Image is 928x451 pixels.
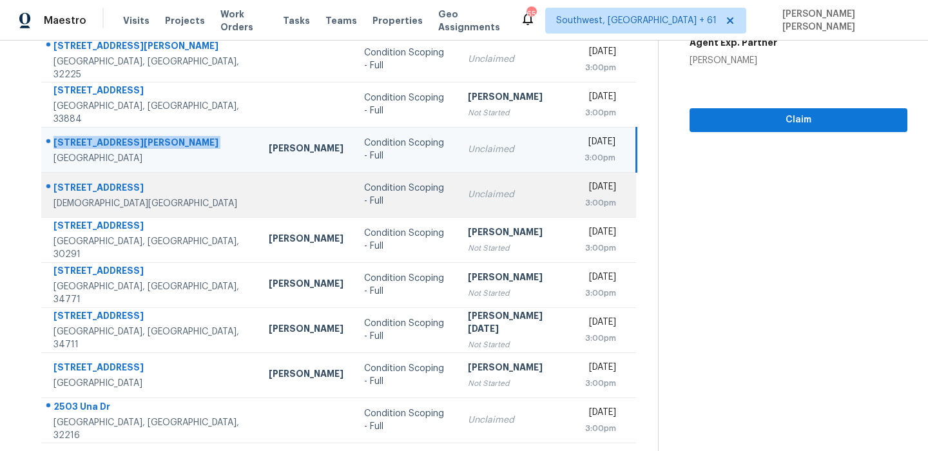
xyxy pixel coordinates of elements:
div: [STREET_ADDRESS][PERSON_NAME] [53,136,248,152]
span: Work Orders [220,8,267,34]
div: [PERSON_NAME] [468,225,564,242]
div: Not Started [468,242,564,254]
div: Condition Scoping - Full [364,182,447,207]
div: [GEOGRAPHIC_DATA], [GEOGRAPHIC_DATA], 34711 [53,325,248,351]
div: Not Started [468,338,564,351]
div: [PERSON_NAME] [269,322,343,338]
div: [GEOGRAPHIC_DATA] [53,152,248,165]
div: 3:00pm [585,422,617,435]
div: [GEOGRAPHIC_DATA], [GEOGRAPHIC_DATA], 32216 [53,416,248,442]
span: Geo Assignments [438,8,505,34]
div: [DATE] [585,90,617,106]
span: Visits [123,14,150,27]
button: Claim [690,108,907,132]
h5: Agent Exp. Partner [690,36,777,49]
div: Unclaimed [468,53,564,66]
div: [STREET_ADDRESS] [53,309,248,325]
div: [PERSON_NAME][DATE] [468,309,564,338]
div: [DATE] [585,225,617,242]
div: [GEOGRAPHIC_DATA], [GEOGRAPHIC_DATA], 30291 [53,235,248,261]
span: Claim [700,112,897,128]
div: Condition Scoping - Full [364,91,447,117]
div: Not Started [468,287,564,300]
div: [STREET_ADDRESS] [53,181,248,197]
div: 3:00pm [585,332,617,345]
div: 3:00pm [585,242,617,254]
div: [GEOGRAPHIC_DATA], [GEOGRAPHIC_DATA], 33884 [53,100,248,126]
div: [GEOGRAPHIC_DATA] [53,377,248,390]
div: Condition Scoping - Full [364,407,447,433]
div: 3:00pm [585,287,617,300]
div: [DATE] [585,271,617,287]
div: 3:00pm [585,106,617,119]
div: [GEOGRAPHIC_DATA], [GEOGRAPHIC_DATA], 32225 [53,55,248,81]
div: [PERSON_NAME] [690,54,777,67]
div: [GEOGRAPHIC_DATA], [GEOGRAPHIC_DATA], 34771 [53,280,248,306]
div: 656 [527,8,536,21]
span: [PERSON_NAME] [PERSON_NAME] [777,8,909,34]
div: [STREET_ADDRESS][PERSON_NAME] [53,39,248,55]
div: [STREET_ADDRESS] [53,361,248,377]
span: Properties [372,14,423,27]
div: Condition Scoping - Full [364,317,447,343]
div: [DATE] [585,316,617,332]
span: Southwest, [GEOGRAPHIC_DATA] + 61 [556,14,717,27]
div: [DATE] [585,45,617,61]
div: [DATE] [585,361,617,377]
div: [PERSON_NAME] [269,277,343,293]
span: Maestro [44,14,86,27]
div: Unclaimed [468,414,564,427]
div: [STREET_ADDRESS] [53,219,248,235]
div: [DATE] [585,135,615,151]
span: Projects [165,14,205,27]
div: Unclaimed [468,143,564,156]
div: 3:00pm [585,197,617,209]
div: [DATE] [585,406,617,422]
div: Condition Scoping - Full [364,46,447,72]
div: [STREET_ADDRESS] [53,84,248,100]
div: Not Started [468,377,564,390]
div: [PERSON_NAME] [269,232,343,248]
div: [PERSON_NAME] [468,90,564,106]
div: Condition Scoping - Full [364,272,447,298]
span: Teams [325,14,357,27]
div: [DATE] [585,180,617,197]
div: [STREET_ADDRESS] [53,264,248,280]
div: [DEMOGRAPHIC_DATA][GEOGRAPHIC_DATA] [53,197,248,210]
div: 3:00pm [585,151,615,164]
div: [PERSON_NAME] [468,361,564,377]
div: Not Started [468,106,564,119]
span: Tasks [283,16,310,25]
div: [PERSON_NAME] [468,271,564,287]
div: Unclaimed [468,188,564,201]
div: Condition Scoping - Full [364,362,447,388]
div: 2503 Una Dr [53,400,248,416]
div: [PERSON_NAME] [269,142,343,158]
div: [PERSON_NAME] [269,367,343,383]
div: 3:00pm [585,61,617,74]
div: Condition Scoping - Full [364,227,447,253]
div: 3:00pm [585,377,617,390]
div: Condition Scoping - Full [364,137,447,162]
